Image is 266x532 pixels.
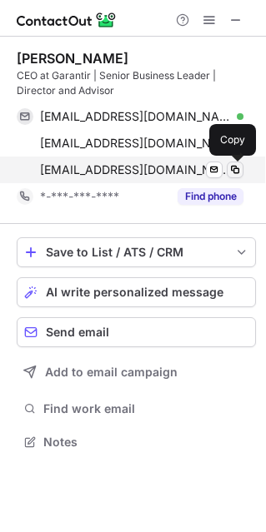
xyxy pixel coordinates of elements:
[43,435,249,450] span: Notes
[46,326,109,339] span: Send email
[17,237,256,267] button: save-profile-one-click
[43,401,249,416] span: Find work email
[17,317,256,347] button: Send email
[17,10,117,30] img: ContactOut v5.3.10
[178,188,243,205] button: Reveal Button
[46,246,227,259] div: Save to List / ATS / CRM
[17,68,256,98] div: CEO at Garantir | Senior Business Leader | Director and Advisor
[17,277,256,307] button: AI write personalized message
[17,397,256,420] button: Find work email
[46,286,223,299] span: AI write personalized message
[17,50,128,67] div: [PERSON_NAME]
[17,357,256,387] button: Add to email campaign
[17,430,256,454] button: Notes
[40,162,231,177] span: [EMAIL_ADDRESS][DOMAIN_NAME]
[45,365,178,379] span: Add to email campaign
[40,109,231,124] span: [EMAIL_ADDRESS][DOMAIN_NAME]
[40,136,231,151] span: [EMAIL_ADDRESS][DOMAIN_NAME]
